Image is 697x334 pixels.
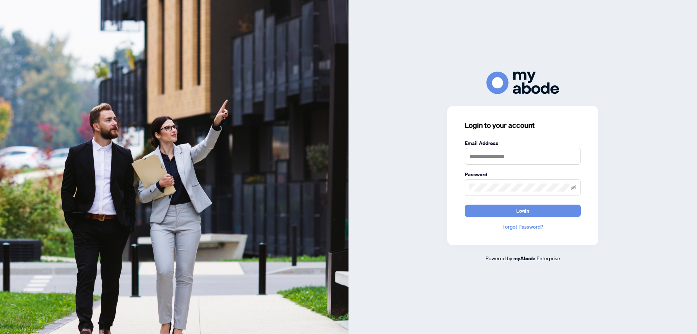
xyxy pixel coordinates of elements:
[465,139,581,147] label: Email Address
[465,223,581,231] a: Forgot Password?
[465,170,581,178] label: Password
[465,205,581,217] button: Login
[571,185,576,190] span: eye-invisible
[465,120,581,130] h3: Login to your account
[513,254,535,262] a: myAbode
[537,255,560,261] span: Enterprise
[486,72,559,94] img: ma-logo
[516,205,529,217] span: Login
[485,255,512,261] span: Powered by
